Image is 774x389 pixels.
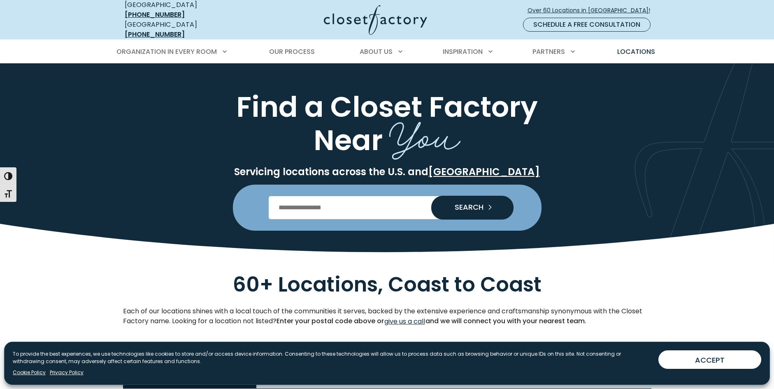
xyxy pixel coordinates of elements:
[123,166,651,178] p: Servicing locations across the U.S. and
[125,20,244,39] div: [GEOGRAPHIC_DATA]
[384,316,425,327] a: give us a call
[50,369,84,376] a: Privacy Policy
[523,18,651,32] a: Schedule a Free Consultation
[116,47,217,56] span: Organization in Every Room
[448,204,483,211] span: SEARCH
[617,47,655,56] span: Locations
[111,40,664,63] nav: Primary Menu
[324,5,427,35] img: Closet Factory Logo
[528,6,657,15] span: Over 60 Locations in [GEOGRAPHIC_DATA]!
[13,350,652,365] p: To provide the best experiences, we use technologies like cookies to store and/or access device i...
[125,30,185,39] a: [PHONE_NUMBER]
[389,103,460,163] span: You
[277,316,586,326] strong: Enter your postal code above or and we will connect you with your nearest team.
[123,306,651,327] p: Each of our locations shines with a local touch of the communities it serves, backed by the exten...
[236,87,538,127] span: Find a Closet Factory
[13,369,46,376] a: Cookie Policy
[360,47,393,56] span: About Us
[269,47,315,56] span: Our Process
[428,165,540,178] a: [GEOGRAPHIC_DATA]
[125,10,185,19] a: [PHONE_NUMBER]
[431,196,514,220] button: Search our Nationwide Locations
[532,47,565,56] span: Partners
[527,3,657,18] a: Over 60 Locations in [GEOGRAPHIC_DATA]!
[233,270,542,299] span: 60+ Locations, Coast to Coast
[658,350,761,369] button: ACCEPT
[443,47,483,56] span: Inspiration
[314,120,383,160] span: Near
[269,196,505,219] input: Enter Postal Code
